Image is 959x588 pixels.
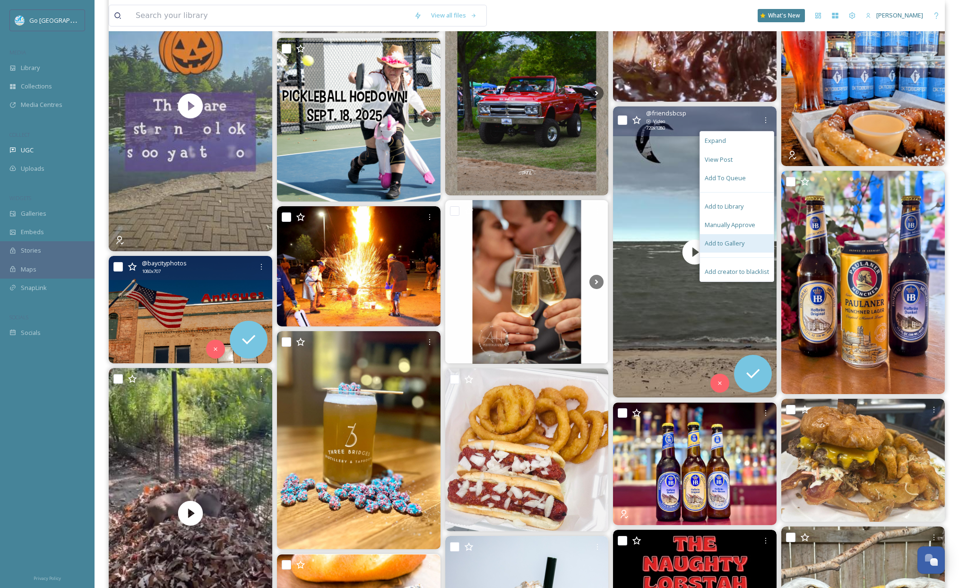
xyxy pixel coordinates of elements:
[15,16,25,25] img: GoGreatLogo_MISkies_RegionalTrails%20%281%29.png
[142,259,187,268] span: @ baycityphotos
[861,6,928,25] a: [PERSON_NAME]
[758,9,805,22] a: What's New
[21,209,46,218] span: Galleries
[34,575,61,581] span: Privacy Policy
[705,220,755,229] span: Manually Approve
[705,267,769,276] span: Add creator to blacklist
[277,38,441,202] img: MIDLAND PARKS AND REC "Caught 'Cha Smiling at the Park" Midland Pickleball Hoedown - Yee- Haw! Th...
[34,572,61,583] a: Privacy Policy
[21,164,44,173] span: Uploads
[613,106,777,397] img: thumbnail
[653,118,665,125] span: Video
[705,202,743,211] span: Add to Library
[613,403,777,525] img: 🍂🍻 Oktoberfest weekend is here in Frankenmuth! Celebrate along at Cass River Bar & Grill in River...
[277,331,441,549] img: Save the Sturgeon, Drink a Sour! 🐟🍬🍻 Our NERDy Sour is back, and we’ve teamed up with the Saginaw...
[705,239,744,248] span: Add to Gallery
[705,136,726,145] span: Expand
[21,283,47,292] span: SnapLink
[9,131,30,138] span: COLLECT
[613,106,777,397] video: Kite surfer at Bay City State Park!!
[646,109,686,118] span: @ friendsbcsp
[29,16,99,25] span: Go [GEOGRAPHIC_DATA]
[142,268,161,275] span: 1080 x 707
[876,11,923,19] span: [PERSON_NAME]
[21,146,34,155] span: UGC
[445,369,609,531] img: Lite Lunch Brandy's #saginawcornbeefqueen #brandystakeout #coneyisland #coneydog #foodjunkie #989...
[21,328,41,337] span: Socials
[781,2,945,166] img: Happy #Oktoberfest 🍻 Head to the top of the hill to enjoy our giant Christmas Town pretzel and se...
[21,63,40,72] span: Library
[445,200,609,364] img: Sometimes weddings don’t go exactly as planned ✨🍂 This sweet couple’s fall wedding was originally...
[781,171,945,394] img: 🍺 It’s officially Oktoberfest weekend in Frankenmuth! 🇩🇪✨ Join us at Fischer Platz Biergarten, wh...
[277,206,441,326] img: 🔥 Two days of art, fire, food & fun! Join us next weekend, September 26th & 27th for iron pours, ...
[131,5,409,26] input: Search your library
[426,6,482,25] a: View all files
[646,125,665,132] span: 720 x 1280
[109,256,272,363] img: Water Street. #baycitymichigan #baycitymi #greatlakesbay #downtownbaycity #michiganawesome #michi...
[21,82,52,91] span: Collections
[21,265,36,274] span: Maps
[705,174,746,183] span: Add To Queue
[9,49,26,56] span: MEDIA
[21,100,62,109] span: Media Centres
[21,246,41,255] span: Stories
[21,228,44,237] span: Embeds
[917,546,945,574] button: Open Chat
[9,194,31,202] span: WIDGETS
[781,399,945,521] img: Our Smokehaus burger is fantastic. Stop in today so we can make it special for you.
[705,155,733,164] span: View Post
[9,314,28,321] span: SOCIALS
